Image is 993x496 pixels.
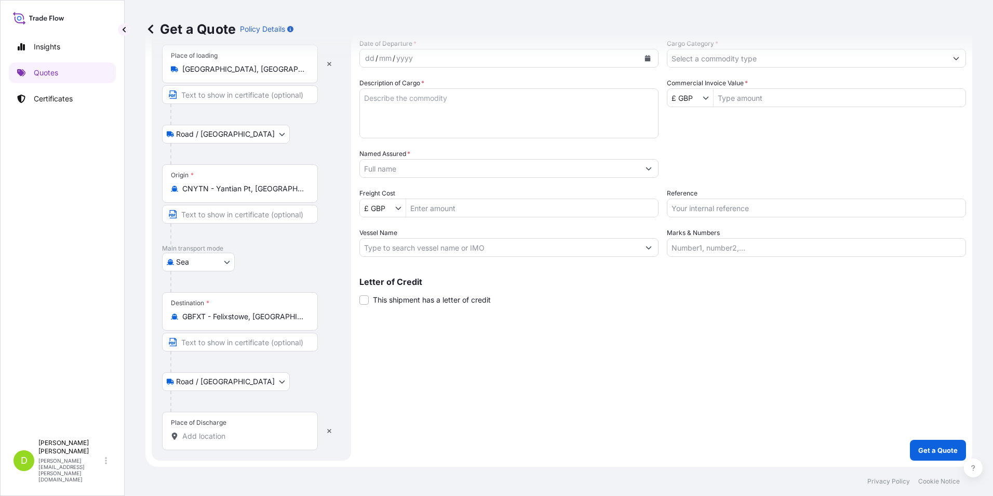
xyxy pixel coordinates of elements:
label: Named Assured [359,149,410,159]
button: Get a Quote [910,440,966,461]
p: Certificates [34,94,73,104]
a: Insights [9,36,116,57]
div: year, [395,52,414,64]
button: Show suggestions [395,203,406,213]
input: Your internal reference [667,199,966,217]
a: Cookie Notice [918,477,960,486]
span: Road / [GEOGRAPHIC_DATA] [176,376,275,387]
p: Quotes [34,68,58,78]
label: Vessel Name [359,228,397,238]
p: Main transport mode [162,244,341,253]
div: Origin [171,171,194,179]
input: Text to appear on certificate [162,85,318,104]
input: Destination [182,311,305,322]
input: Full name [360,159,639,178]
div: Destination [171,299,209,307]
span: This shipment has a letter of credit [373,295,491,305]
label: Description of Cargo [359,78,424,88]
span: Sea [176,257,189,267]
input: Text to appear on certificate [162,333,318,351]
div: month, [378,52,393,64]
label: Marks & Numbers [667,228,720,238]
input: Text to appear on certificate [162,205,318,224]
a: Privacy Policy [867,477,910,486]
input: Freight Cost [360,199,395,217]
div: Place of Discharge [171,419,226,427]
span: D [21,455,28,466]
p: Policy Details [240,24,285,34]
div: day, [364,52,375,64]
input: Origin [182,184,305,194]
input: Place of loading [182,64,305,74]
button: Select transport [162,372,290,391]
button: Select transport [162,253,235,271]
input: Select a commodity type [667,49,947,68]
input: Place of Discharge [182,431,305,441]
button: Show suggestions [639,238,658,257]
label: Freight Cost [359,188,395,199]
div: / [375,52,378,64]
input: Number1, number2,... [667,238,966,257]
a: Certificates [9,88,116,109]
button: Show suggestions [947,49,965,68]
p: [PERSON_NAME] [PERSON_NAME] [38,439,103,455]
span: Road / [GEOGRAPHIC_DATA] [176,129,275,139]
p: Letter of Credit [359,278,966,286]
input: Commercial Invoice Value [667,88,703,107]
div: / [393,52,395,64]
label: Reference [667,188,697,199]
p: Get a Quote [145,21,236,37]
p: [PERSON_NAME][EMAIL_ADDRESS][PERSON_NAME][DOMAIN_NAME] [38,458,103,482]
button: Calendar [639,50,656,67]
label: Commercial Invoice Value [667,78,748,88]
button: Select transport [162,125,290,143]
p: Get a Quote [918,445,958,455]
button: Show suggestions [639,159,658,178]
a: Quotes [9,62,116,83]
p: Insights [34,42,60,52]
input: Type amount [714,88,965,107]
button: Show suggestions [703,93,713,103]
input: Enter amount [406,199,658,217]
input: Type to search vessel name or IMO [360,238,639,257]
